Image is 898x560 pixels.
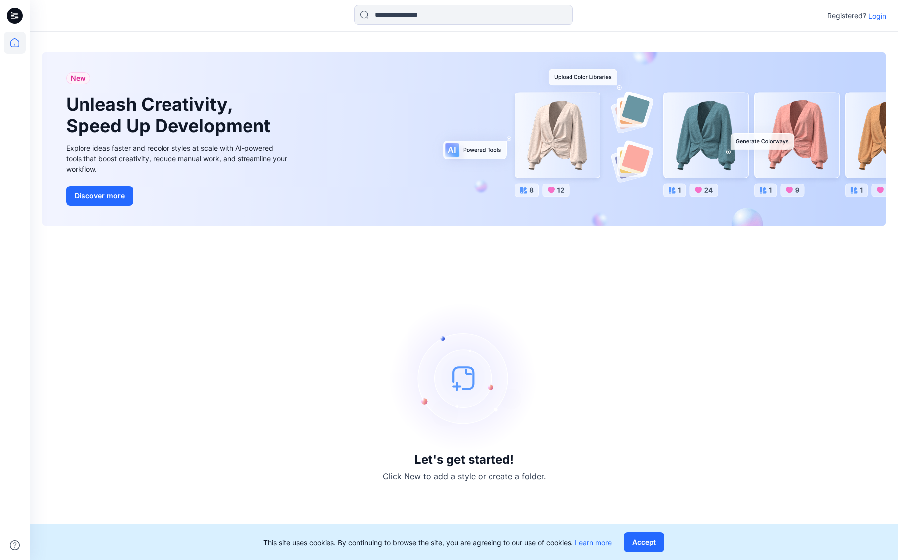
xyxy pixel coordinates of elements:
[263,537,612,548] p: This site uses cookies. By continuing to browse the site, you are agreeing to our use of cookies.
[390,303,539,453] img: empty-state-image.svg
[66,143,290,174] div: Explore ideas faster and recolor styles at scale with AI-powered tools that boost creativity, red...
[383,470,546,482] p: Click New to add a style or create a folder.
[66,94,275,137] h1: Unleash Creativity, Speed Up Development
[66,186,290,206] a: Discover more
[66,186,133,206] button: Discover more
[827,10,866,22] p: Registered?
[575,538,612,547] a: Learn more
[868,11,886,21] p: Login
[414,453,514,467] h3: Let's get started!
[624,532,664,552] button: Accept
[71,72,86,84] span: New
